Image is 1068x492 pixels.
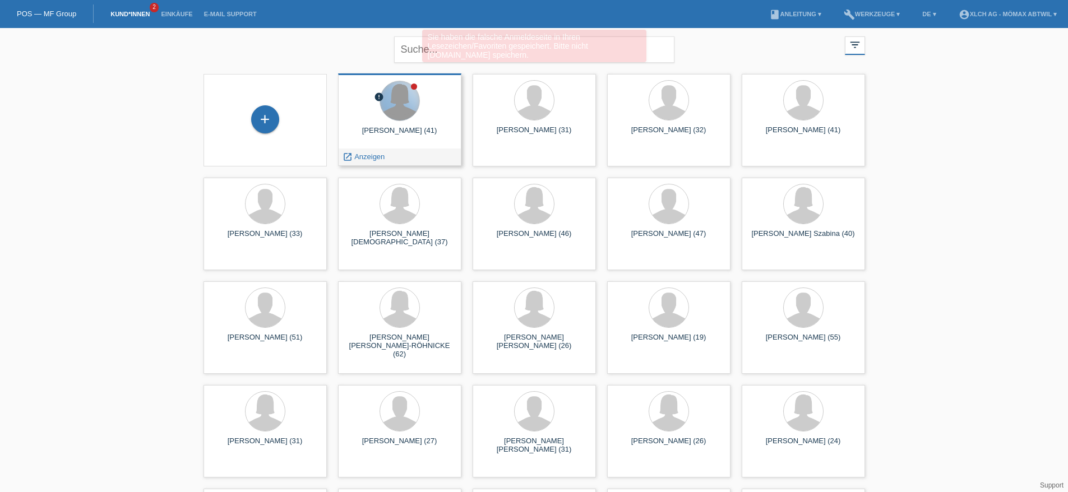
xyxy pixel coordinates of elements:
[374,92,384,104] div: Zurückgewiesen
[354,152,385,161] span: Anzeigen
[347,229,452,247] div: [PERSON_NAME][DEMOGRAPHIC_DATA] (37)
[150,3,159,12] span: 2
[212,437,318,454] div: [PERSON_NAME] (31)
[482,333,587,351] div: [PERSON_NAME] [PERSON_NAME] (26)
[751,229,856,247] div: [PERSON_NAME] Szabina (40)
[198,11,262,17] a: E-Mail Support
[374,92,384,102] i: error
[764,11,827,17] a: bookAnleitung ▾
[343,152,353,162] i: launch
[616,126,722,143] div: [PERSON_NAME] (32)
[212,333,318,351] div: [PERSON_NAME] (51)
[751,126,856,143] div: [PERSON_NAME] (41)
[252,110,279,129] div: Kund*in hinzufügen
[17,10,76,18] a: POS — MF Group
[849,39,861,51] i: filter_list
[769,9,780,20] i: book
[616,437,722,454] div: [PERSON_NAME] (26)
[838,11,906,17] a: buildWerkzeuge ▾
[751,333,856,351] div: [PERSON_NAME] (55)
[959,9,970,20] i: account_circle
[482,229,587,247] div: [PERSON_NAME] (46)
[953,11,1062,17] a: account_circleXLCH AG - Mömax Abtwil ▾
[347,437,452,454] div: [PERSON_NAME] (27)
[482,126,587,143] div: [PERSON_NAME] (31)
[482,437,587,454] div: [PERSON_NAME] [PERSON_NAME] (31)
[347,126,452,144] div: [PERSON_NAME] (41)
[422,30,646,62] div: Sie haben die falsche Anmeldeseite in Ihren Lesezeichen/Favoriten gespeichert. Bitte nicht [DOMAI...
[844,9,855,20] i: build
[105,11,155,17] a: Kund*innen
[155,11,198,17] a: Einkäufe
[616,229,722,247] div: [PERSON_NAME] (47)
[751,437,856,454] div: [PERSON_NAME] (24)
[917,11,941,17] a: DE ▾
[212,229,318,247] div: [PERSON_NAME] (33)
[343,152,385,161] a: launch Anzeigen
[347,333,452,353] div: [PERSON_NAME] [PERSON_NAME]-RÖHNICKE (62)
[1040,481,1064,489] a: Support
[616,333,722,351] div: [PERSON_NAME] (19)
